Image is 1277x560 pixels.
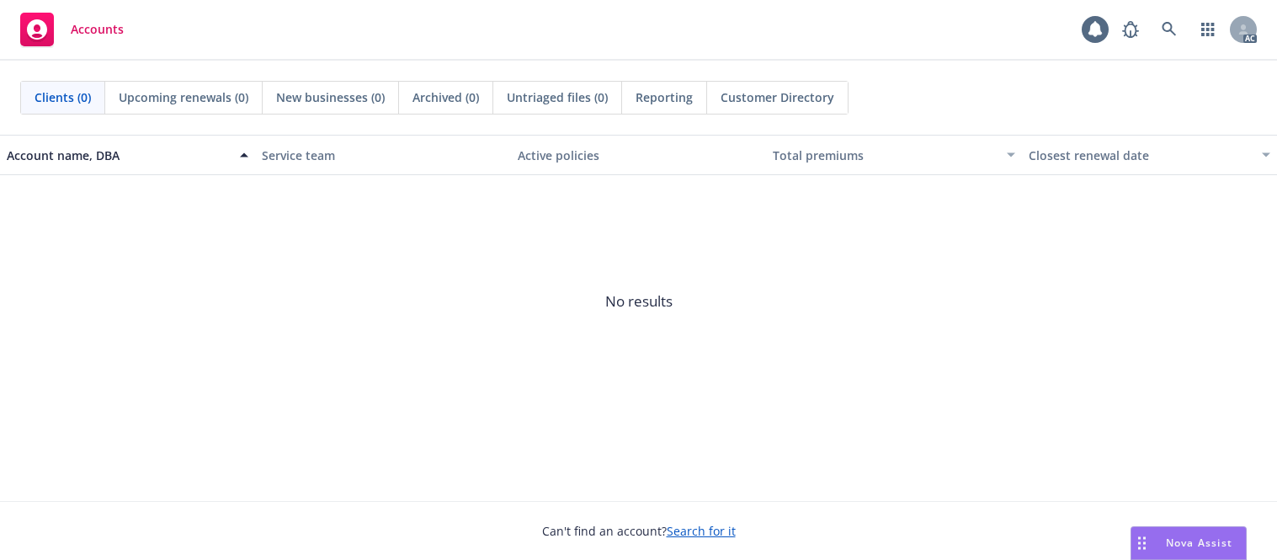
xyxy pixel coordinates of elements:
[773,147,996,164] div: Total premiums
[1152,13,1186,46] a: Search
[1191,13,1225,46] a: Switch app
[1022,135,1277,175] button: Closest renewal date
[276,88,385,106] span: New businesses (0)
[507,88,608,106] span: Untriaged files (0)
[1114,13,1147,46] a: Report a Bug
[1029,147,1252,164] div: Closest renewal date
[262,147,503,164] div: Service team
[1131,526,1247,560] button: Nova Assist
[7,147,230,164] div: Account name, DBA
[71,23,124,36] span: Accounts
[119,88,248,106] span: Upcoming renewals (0)
[721,88,834,106] span: Customer Directory
[1131,527,1152,559] div: Drag to move
[766,135,1021,175] button: Total premiums
[1166,536,1232,550] span: Nova Assist
[511,135,766,175] button: Active policies
[667,523,736,539] a: Search for it
[412,88,479,106] span: Archived (0)
[636,88,693,106] span: Reporting
[13,6,130,53] a: Accounts
[518,147,759,164] div: Active policies
[542,522,736,540] span: Can't find an account?
[35,88,91,106] span: Clients (0)
[255,135,510,175] button: Service team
